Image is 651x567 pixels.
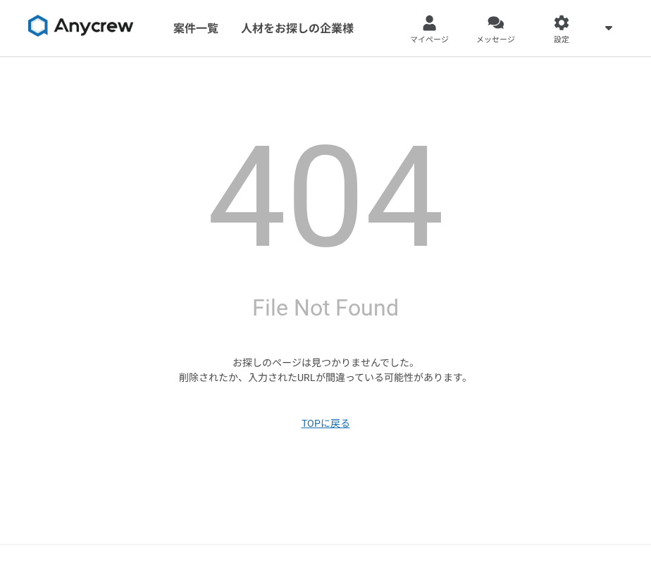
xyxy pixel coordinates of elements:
[207,127,444,268] h1: 404
[410,35,449,46] span: マイページ
[28,15,134,37] img: 8DqYSo04kwAAAAASUVORK5CYII=
[252,291,399,325] h2: File Not Found
[302,416,350,431] a: TOPに戻る
[554,35,569,46] span: 設定
[476,35,515,46] span: メッセージ
[179,356,472,385] p: お探しのページは見つかりませんでした。 削除されたか、入力されたURLが間違っている可能性があります。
